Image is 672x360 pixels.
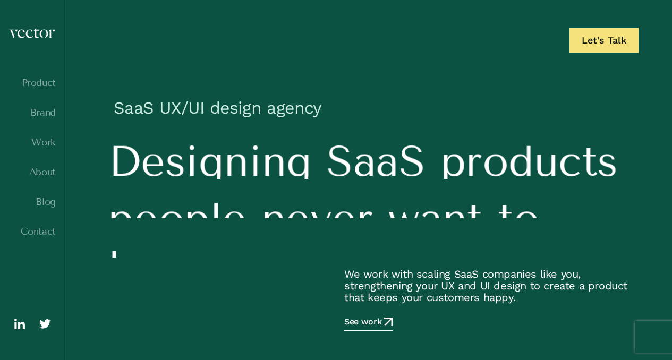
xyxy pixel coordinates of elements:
[344,316,393,331] a: See work
[108,142,312,181] span: Designing
[108,92,631,129] h1: SaaS UX/UI design agency
[440,142,618,181] span: products
[8,137,56,148] a: Work
[108,247,214,286] span: leave
[8,167,56,177] a: About
[8,107,56,118] a: Brand
[8,78,56,88] a: Product
[8,226,56,237] a: Contact
[569,28,639,53] a: Let's Talk
[344,268,631,303] p: We work with scaling SaaS companies like you, strengthening your UX and UI design to create a pro...
[8,196,56,207] a: Blog
[327,142,426,181] span: SaaS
